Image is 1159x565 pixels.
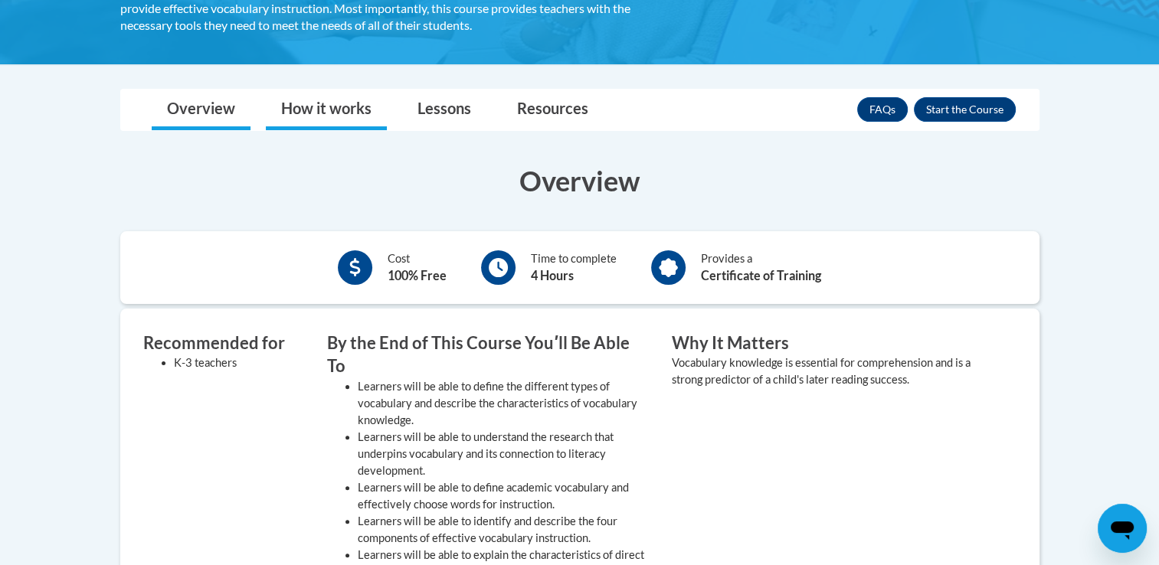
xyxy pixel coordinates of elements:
[327,331,649,379] h3: By the End of This Course Youʹll Be Able To
[701,268,821,282] b: Certificate of Training
[120,162,1039,200] h3: Overview
[388,250,447,285] div: Cost
[672,356,971,386] value: Vocabulary knowledge is essential for comprehension and is a strong predictor of a child's later ...
[266,90,387,130] a: How it works
[143,331,304,355] h3: Recommended for
[531,268,574,282] b: 4 Hours
[358,513,649,547] li: Learners will be able to identify and describe the four components of effective vocabulary instru...
[402,90,486,130] a: Lessons
[174,354,304,371] li: K-3 teachers
[502,90,604,130] a: Resources
[358,378,649,429] li: Learners will be able to define the different types of vocabulary and describe the characteristic...
[531,250,617,285] div: Time to complete
[358,429,649,479] li: Learners will be able to understand the research that underpins vocabulary and its connection to ...
[672,331,994,355] h3: Why It Matters
[857,97,908,122] a: FAQs
[1098,504,1147,553] iframe: Button to launch messaging window
[152,90,250,130] a: Overview
[358,479,649,513] li: Learners will be able to define academic vocabulary and effectively choose words for instruction.
[701,250,821,285] div: Provides a
[388,268,447,282] b: 100% Free
[914,97,1016,122] button: Enroll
